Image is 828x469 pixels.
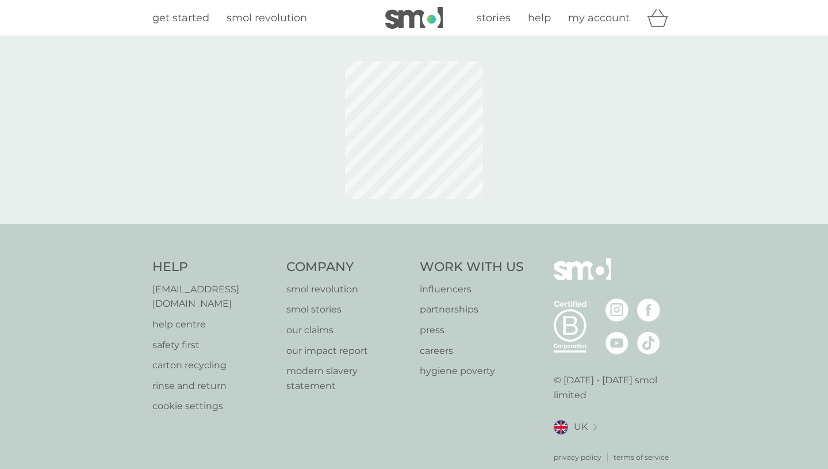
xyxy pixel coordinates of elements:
a: carton recycling [152,358,275,373]
img: visit the smol Facebook page [637,299,660,322]
a: careers [420,344,524,359]
a: modern slavery statement [286,364,409,393]
img: UK flag [554,420,568,434]
h4: Help [152,258,275,276]
a: my account [568,10,630,26]
a: terms of service [614,452,669,463]
p: © [DATE] - [DATE] smol limited [554,373,676,402]
span: get started [152,12,209,24]
img: visit the smol Tiktok page [637,331,660,354]
span: stories [477,12,511,24]
a: get started [152,10,209,26]
a: safety first [152,338,275,353]
div: basket [647,6,676,29]
a: smol revolution [286,282,409,297]
a: our claims [286,323,409,338]
a: [EMAIL_ADDRESS][DOMAIN_NAME] [152,282,275,311]
a: influencers [420,282,524,297]
a: hygiene poverty [420,364,524,379]
h4: Company [286,258,409,276]
a: smol revolution [227,10,307,26]
span: help [528,12,551,24]
h4: Work With Us [420,258,524,276]
a: rinse and return [152,379,275,394]
img: visit the smol Instagram page [605,299,628,322]
a: help centre [152,317,275,332]
a: press [420,323,524,338]
span: smol revolution [227,12,307,24]
img: visit the smol Youtube page [605,331,628,354]
a: cookie settings [152,399,275,414]
a: help [528,10,551,26]
a: stories [477,10,511,26]
span: UK [574,420,588,434]
a: privacy policy [554,452,601,463]
img: smol [554,258,611,298]
span: my account [568,12,630,24]
a: our impact report [286,344,409,359]
img: select a new location [593,424,597,430]
img: smol [385,7,443,29]
a: smol stories [286,302,409,317]
a: partnerships [420,302,524,317]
